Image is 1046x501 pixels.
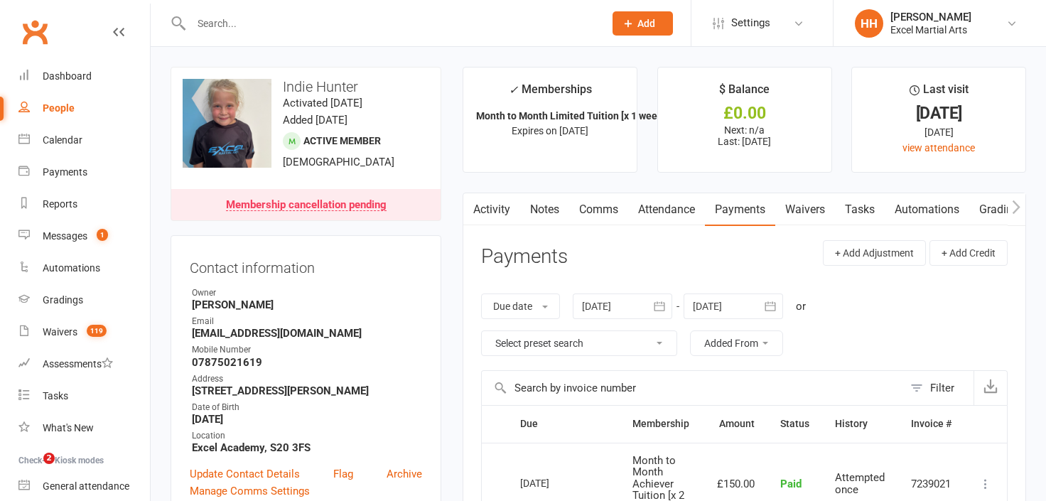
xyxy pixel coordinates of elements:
strong: [EMAIL_ADDRESS][DOMAIN_NAME] [192,327,422,340]
span: 1 [97,229,108,241]
div: General attendance [43,480,129,492]
button: + Add Credit [929,240,1008,266]
div: $ Balance [719,80,770,106]
input: Search by invoice number [482,371,903,405]
strong: [PERSON_NAME] [192,298,422,311]
a: Automations [885,193,969,226]
input: Search... [187,14,594,33]
time: Activated [DATE] [283,97,362,109]
div: Calendar [43,134,82,146]
button: Filter [903,371,974,405]
div: Filter [930,379,954,397]
div: Address [192,372,422,386]
div: What's New [43,422,94,433]
a: Manage Comms Settings [190,483,310,500]
th: Status [767,406,822,442]
a: Reports [18,188,150,220]
a: Assessments [18,348,150,380]
span: Active member [303,135,381,146]
div: Payments [43,166,87,178]
div: Membership cancellation pending [226,200,387,211]
strong: Excel Academy, S20 3FS [192,441,422,454]
a: People [18,92,150,124]
a: Waivers [775,193,835,226]
a: view attendance [902,142,975,153]
th: Membership [620,406,704,442]
i: ✓ [509,83,518,97]
strong: [DATE] [192,413,422,426]
span: 2 [43,453,55,464]
div: Assessments [43,358,113,370]
span: Expires on [DATE] [512,125,588,136]
a: Dashboard [18,60,150,92]
th: History [822,406,898,442]
a: Calendar [18,124,150,156]
button: Due date [481,293,560,319]
h3: Indie Hunter [183,79,429,95]
a: Tasks [18,380,150,412]
div: Dashboard [43,70,92,82]
div: Email [192,315,422,328]
a: Messages 1 [18,220,150,252]
span: Settings [731,7,770,39]
div: Messages [43,230,87,242]
div: Date of Birth [192,401,422,414]
div: Automations [43,262,100,274]
th: Amount [704,406,767,442]
span: Attempted once [835,471,885,496]
div: Reports [43,198,77,210]
h3: Contact information [190,254,422,276]
div: Owner [192,286,422,300]
a: Activity [463,193,520,226]
span: 119 [87,325,107,337]
a: Comms [569,193,628,226]
div: [DATE] [865,106,1013,121]
a: Payments [705,193,775,226]
div: Gradings [43,294,83,306]
p: Next: n/a Last: [DATE] [671,124,819,147]
a: Notes [520,193,569,226]
button: Added From [690,330,783,356]
a: Clubworx [17,14,53,50]
div: [PERSON_NAME] [890,11,971,23]
img: image1756316027.png [183,79,271,168]
div: HH [855,9,883,38]
div: Location [192,429,422,443]
th: Invoice # [898,406,964,442]
div: [DATE] [865,124,1013,140]
a: Tasks [835,193,885,226]
span: [DEMOGRAPHIC_DATA] [283,156,394,168]
strong: Month to Month Limited Tuition [x 1 weekly... [476,110,678,122]
div: Memberships [509,80,592,107]
th: Due [507,406,620,442]
a: What's New [18,412,150,444]
div: Excel Martial Arts [890,23,971,36]
h3: Payments [481,246,568,268]
strong: 07875021619 [192,356,422,369]
time: Added [DATE] [283,114,347,126]
a: Attendance [628,193,705,226]
div: People [43,102,75,114]
a: Update Contact Details [190,465,300,483]
strong: [STREET_ADDRESS][PERSON_NAME] [192,384,422,397]
button: Add [613,11,673,36]
a: Archive [387,465,422,483]
a: Payments [18,156,150,188]
div: Mobile Number [192,343,422,357]
div: Last visit [910,80,969,106]
a: Gradings [18,284,150,316]
div: or [796,298,806,315]
div: £0.00 [671,106,819,121]
iframe: Intercom live chat [14,453,48,487]
a: Flag [333,465,353,483]
a: Automations [18,252,150,284]
div: Tasks [43,390,68,402]
button: + Add Adjustment [823,240,926,266]
span: Add [637,18,655,29]
div: [DATE] [520,472,586,494]
div: Waivers [43,326,77,338]
a: Waivers 119 [18,316,150,348]
span: Paid [780,478,802,490]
